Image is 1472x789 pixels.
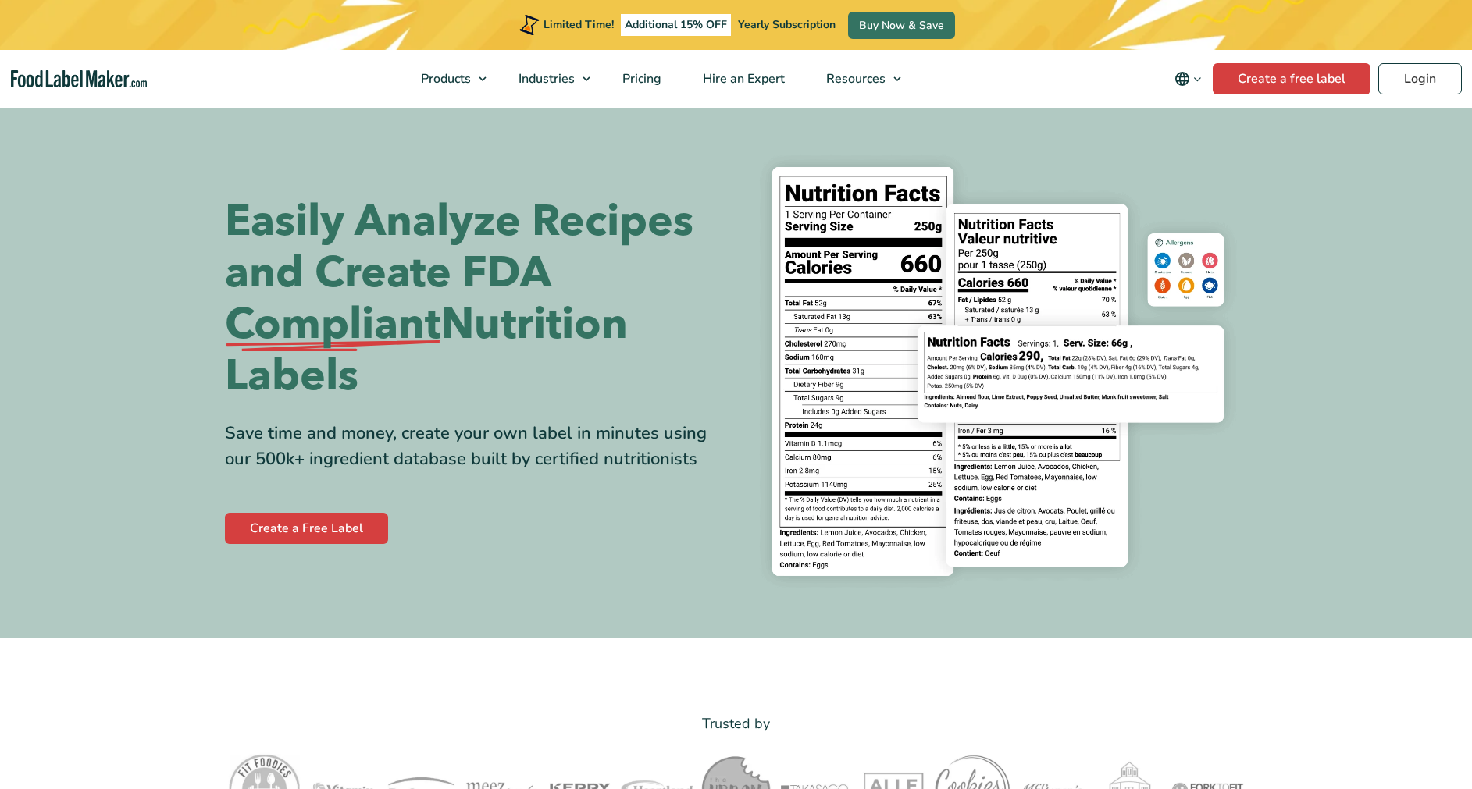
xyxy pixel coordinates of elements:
a: Buy Now & Save [848,12,955,39]
a: Login [1378,63,1462,94]
a: Resources [806,50,909,108]
span: Products [416,70,472,87]
span: Yearly Subscription [738,17,836,32]
a: Industries [498,50,598,108]
p: Trusted by [225,713,1248,735]
a: Food Label Maker homepage [11,70,147,88]
span: Additional 15% OFF [621,14,731,36]
span: Resources [822,70,887,87]
a: Hire an Expert [683,50,802,108]
a: Products [401,50,494,108]
a: Create a free label [1213,63,1370,94]
span: Compliant [225,299,440,350]
a: Create a Free Label [225,513,388,544]
span: Hire an Expert [698,70,786,87]
a: Pricing [602,50,679,108]
span: Pricing [618,70,663,87]
span: Industries [514,70,576,87]
button: Change language [1164,63,1213,94]
span: Limited Time! [544,17,614,32]
div: Save time and money, create your own label in minutes using our 500k+ ingredient database built b... [225,421,725,472]
h1: Easily Analyze Recipes and Create FDA Nutrition Labels [225,196,725,402]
